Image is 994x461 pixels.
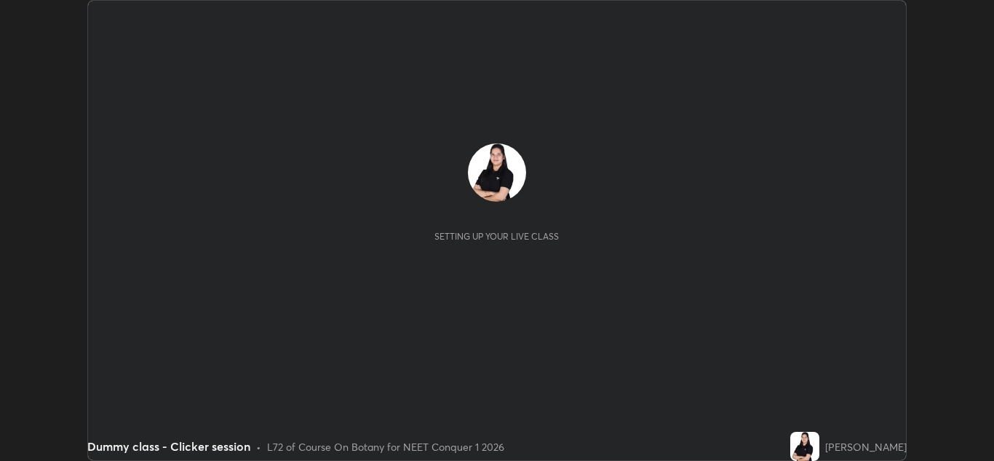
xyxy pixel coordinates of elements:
div: Setting up your live class [434,231,559,242]
div: Dummy class - Clicker session [87,438,250,455]
div: L72 of Course On Botany for NEET Conquer 1 2026 [267,439,504,454]
img: f4a5c7a436c14979aac81bfcec30b095.jpg [790,432,819,461]
div: • [256,439,261,454]
img: f4a5c7a436c14979aac81bfcec30b095.jpg [468,143,526,202]
div: [PERSON_NAME] [825,439,907,454]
